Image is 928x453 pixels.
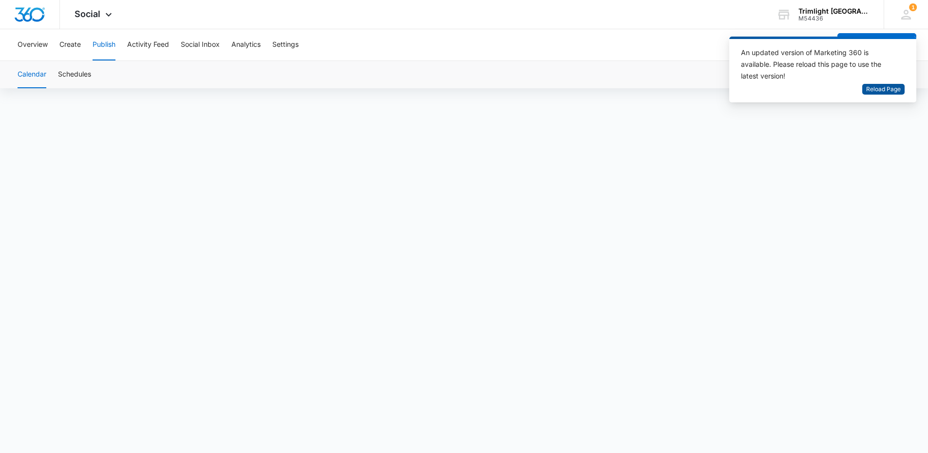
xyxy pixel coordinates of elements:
button: Create a Post [837,33,916,57]
button: Activity Feed [127,29,169,60]
div: notifications count [909,3,917,11]
button: Schedules [58,61,91,88]
button: Overview [18,29,48,60]
div: An updated version of Marketing 360 is available. Please reload this page to use the latest version! [741,47,893,82]
span: 1 [909,3,917,11]
div: account id [798,15,870,22]
button: Analytics [231,29,261,60]
button: Social Inbox [181,29,220,60]
button: Create [59,29,81,60]
button: Reload Page [862,84,905,95]
button: Settings [272,29,299,60]
button: Publish [93,29,115,60]
span: Social [75,9,100,19]
span: Reload Page [866,85,901,94]
button: Calendar [18,61,46,88]
div: account name [798,7,870,15]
